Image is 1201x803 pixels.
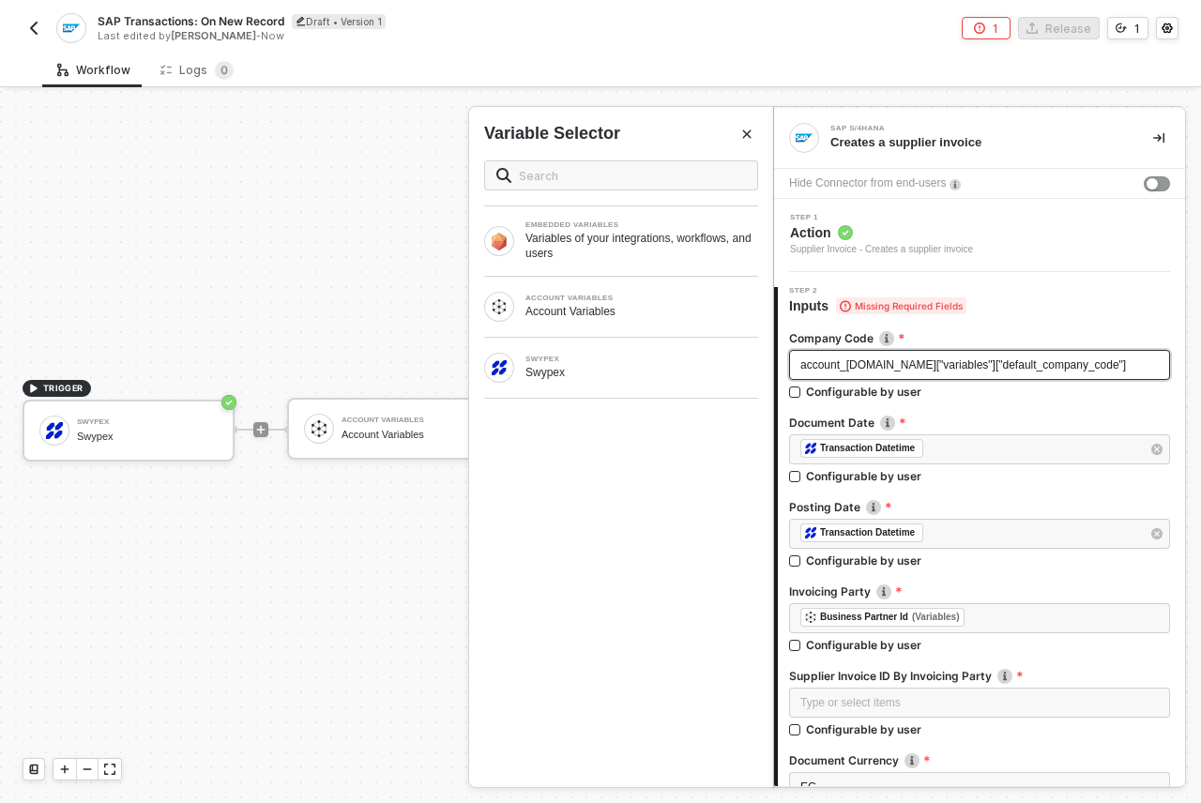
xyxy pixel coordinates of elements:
div: (Variables) [912,610,960,625]
span: icon-collapse-right [1153,132,1164,144]
div: Hide Connector from end-users [789,174,946,192]
span: Step 1 [790,214,973,221]
div: Configurable by user [806,553,921,568]
div: Workflow [57,63,130,78]
div: Business Partner Id [820,609,908,626]
img: icon-info [997,669,1012,684]
button: back [23,17,45,39]
div: Draft • Version 1 [292,14,386,29]
span: account_[DOMAIN_NAME]["variables"]["default_company_code"] [800,358,1126,371]
button: Close [736,123,758,145]
img: icon-info [876,584,891,599]
div: Account Variables [525,304,758,319]
img: icon-info [879,331,894,346]
span: Inputs [789,296,966,315]
button: 1 [962,17,1011,39]
span: Missing Required Fields [836,297,966,314]
span: icon-minus [82,764,93,775]
span: [PERSON_NAME] [171,29,256,42]
img: search [496,168,511,183]
input: Search [519,165,746,186]
img: fieldIcon [805,612,816,623]
span: icon-edit [296,16,306,26]
span: icon-error-page [974,23,985,34]
span: icon-versioning [1116,23,1127,34]
img: Block [492,299,507,314]
img: Block [492,232,507,250]
div: Last edited by - Now [98,29,599,43]
img: Block [492,360,507,375]
label: Supplier Invoice ID By Invoicing Party [789,668,1170,684]
div: Variables of your integrations, workflows, and users [525,231,758,261]
img: fieldIcon [805,527,816,538]
div: Configurable by user [806,721,921,737]
div: Step 1Action Supplier Invoice - Creates a supplier invoice [774,214,1185,257]
sup: 0 [215,61,234,80]
div: ACCOUNT VARIABLES [525,295,758,302]
div: SAP S/4HANA [830,125,1112,132]
img: fieldIcon [805,443,816,454]
img: icon-info [880,416,895,431]
div: Configurable by user [806,384,921,400]
label: Document Date [789,415,1170,431]
div: Creates a supplier invoice [830,134,1123,151]
span: EG [800,780,816,794]
label: Invoicing Party [789,583,1170,599]
div: Supplier Invoice - Creates a supplier invoice [790,242,973,257]
button: Release [1018,17,1100,39]
span: icon-play [59,764,70,775]
button: 1 [1107,17,1148,39]
div: 1 [993,21,998,37]
div: EMBEDDED VARIABLES [525,221,758,229]
label: Company Code [789,330,1170,346]
img: integration-icon [796,129,813,146]
div: Transaction Datetime [820,524,915,541]
span: Action [790,223,973,242]
div: Configurable by user [806,637,921,653]
img: icon-info [866,500,881,515]
div: Variable Selector [484,122,620,145]
img: back [26,21,41,36]
div: Logs [160,61,234,80]
div: SWYPEX [525,356,758,363]
div: 1 [1134,21,1140,37]
img: icon-info [905,753,920,768]
img: integration-icon [63,20,79,37]
span: SAP Transactions: On New Record [98,13,284,29]
img: icon-info [950,179,961,190]
div: Transaction Datetime [820,440,915,457]
label: Document Currency [789,752,1170,768]
div: Configurable by user [806,468,921,484]
span: icon-settings [1162,23,1173,34]
span: Step 2 [789,287,966,295]
span: icon-expand [104,764,115,775]
label: Posting Date [789,499,1170,515]
div: Swypex [525,365,758,380]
